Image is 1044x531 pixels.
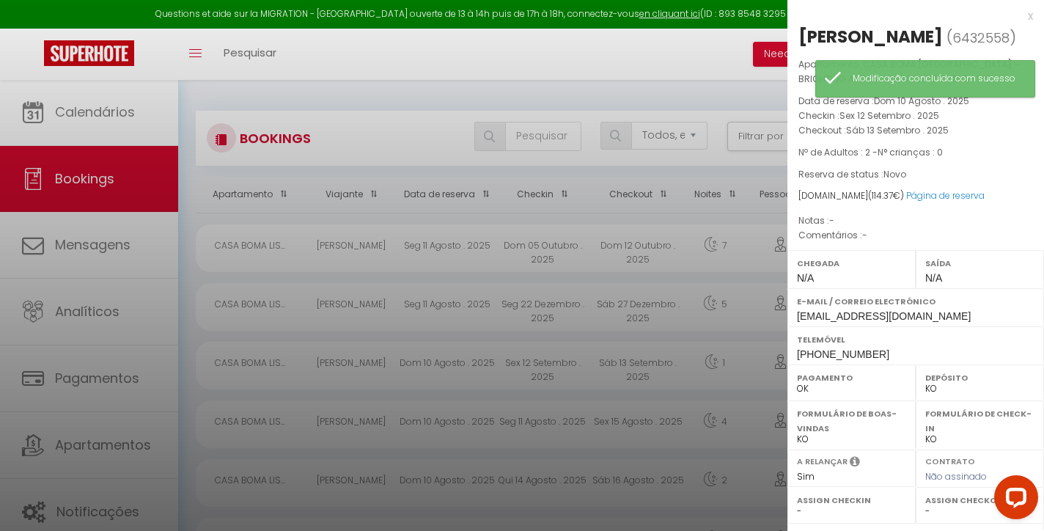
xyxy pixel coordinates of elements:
[798,109,1033,123] p: Checkin :
[925,493,1034,508] label: Assign Checkout
[925,370,1034,385] label: Depósito
[853,72,1020,86] div: Modificação concluída com sucesso
[872,189,893,202] span: 114.37
[798,167,1033,182] p: Reserva de status :
[878,146,943,158] span: N° crianças : 0
[797,493,906,508] label: Assign Checkin
[874,95,969,107] span: Dom 10 Agosto . 2025
[883,168,906,180] span: Novo
[798,25,943,48] div: [PERSON_NAME]
[797,406,906,436] label: Formulário de boas-vindas
[925,470,987,483] span: Não assinado
[798,94,1033,109] p: Data de reserva :
[925,256,1034,271] label: Saída
[797,310,971,322] span: [EMAIL_ADDRESS][DOMAIN_NAME]
[798,213,1033,228] p: Notas :
[797,332,1034,347] label: Telemóvel
[846,124,949,136] span: Sáb 13 Setembro . 2025
[798,58,1019,85] span: CASA BOMA [GEOGRAPHIC_DATA] - BRIGHTING AND CHARMING APARTMENT - LAPA VI
[798,189,1033,203] div: [DOMAIN_NAME]
[925,455,975,465] label: Contrato
[798,228,1033,243] p: Comentários :
[868,189,904,202] span: ( €)
[982,469,1044,531] iframe: LiveChat chat widget
[797,272,814,284] span: N/A
[798,146,943,158] span: Nº de Adultos : 2 -
[797,294,1034,309] label: E-mail / Correio electrónico
[797,348,889,360] span: [PHONE_NUMBER]
[850,455,860,472] i: Select YES if you want to send post-checkout messages sequences
[862,229,867,241] span: -
[925,406,1034,436] label: Formulário de check-in
[946,27,1016,48] span: ( )
[798,57,1033,87] p: Apartamento :
[952,29,1010,47] span: 6432558
[797,455,848,468] label: A relançar
[925,272,942,284] span: N/A
[906,189,985,202] a: Página de reserva
[798,123,1033,138] p: Checkout :
[797,256,906,271] label: Chegada
[829,214,834,227] span: -
[787,7,1033,25] div: x
[797,370,906,385] label: Pagamento
[839,109,939,122] span: Sex 12 Setembro . 2025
